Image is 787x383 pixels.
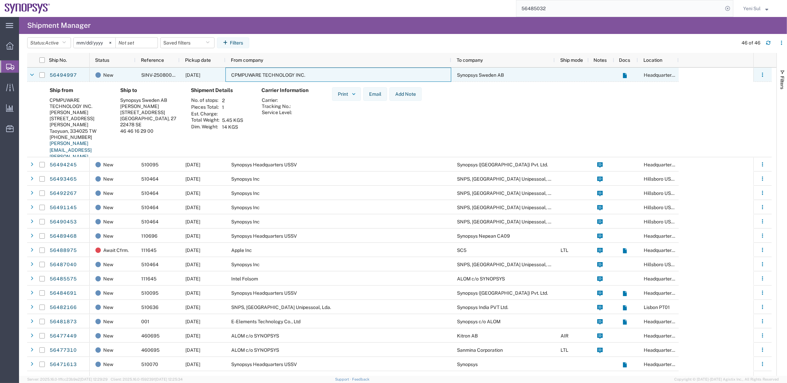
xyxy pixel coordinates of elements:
[743,5,761,12] span: Yeni Sul
[644,248,688,253] span: Headquarters USSV
[141,205,159,210] span: 510464
[49,217,77,227] a: 56490453
[191,97,220,104] th: No. of stops:
[185,276,200,281] span: 08/19/2025
[185,205,200,210] span: 08/13/2025
[351,91,357,97] img: dropdown
[49,359,77,370] a: 56471613
[231,190,260,196] span: Synopsys Inc
[231,233,297,239] span: Synopsys Headquarters USSV
[231,72,305,78] span: CPMPUWARE TECHNOLOGY INC.
[120,109,180,115] div: [STREET_ADDRESS]
[185,347,200,353] span: 08/15/2025
[116,38,158,48] input: Not set
[191,111,220,117] th: Est. Charge:
[231,57,263,63] span: From company
[185,248,200,253] span: 08/14/2025
[457,305,508,310] span: Synopsys India PVT Ltd.
[619,57,630,63] span: Docs
[141,347,160,353] span: 460695
[220,117,245,124] td: 5.45 KGS
[141,276,157,281] span: 111645
[141,319,149,324] span: 001
[231,347,279,353] span: ALOM c/o SYNOPSYS
[644,262,677,267] span: Hillsboro US03
[49,57,67,63] span: Ship No.
[231,248,252,253] span: Apple Inc
[644,233,688,239] span: Headquarters USSV
[231,205,260,210] span: Synopsys Inc
[644,319,688,324] span: Headquarters USSV
[261,97,292,103] th: Carrier:
[141,72,177,78] span: SINV-25080001
[185,233,200,239] span: 08/13/2025
[27,17,91,34] h4: Shipment Manager
[217,37,249,48] button: Filters
[561,333,568,339] span: AIR
[141,233,158,239] span: 110696
[231,162,297,167] span: Synopsys Headquarters USSV
[185,262,200,267] span: 08/13/2025
[50,97,109,109] div: CPMPUWARE TECHNOLOGY INC.
[185,219,200,224] span: 08/13/2025
[561,248,568,253] span: LTL
[141,162,159,167] span: 510095
[185,362,200,367] span: 08/13/2025
[103,229,113,243] span: New
[457,72,504,78] span: Synopsys Sweden AB
[185,190,200,196] span: 08/13/2025
[50,141,92,166] a: [PERSON_NAME][EMAIL_ADDRESS][PERSON_NAME][DOMAIN_NAME]
[103,68,113,82] span: New
[141,219,159,224] span: 510464
[120,87,180,93] h4: Ship to
[457,233,510,239] span: Synopsys Nepean CA09
[185,319,200,324] span: 08/14/2025
[49,160,77,170] a: 56494245
[561,347,568,353] span: LTL
[363,87,387,101] button: Email
[231,333,279,339] span: ALOM c/o SYNOPSYS
[643,57,662,63] span: Location
[332,87,361,101] button: Print
[644,362,688,367] span: Headquarters USSV
[644,290,688,296] span: Headquarters USSV
[49,245,77,256] a: 56488975
[103,158,113,172] span: New
[27,377,108,381] span: Server: 2025.16.0-1ffcc23b9e2
[780,76,785,89] span: Filters
[644,219,677,224] span: Hillsboro US03
[644,190,677,196] span: Hillsboro US03
[160,37,215,48] button: Saved filters
[743,4,777,13] button: Yeni Sul
[220,104,245,111] td: 1
[49,259,77,270] a: 56487040
[457,347,503,353] span: Sanmina Corporation
[185,333,200,339] span: 08/14/2025
[141,333,160,339] span: 460695
[457,333,478,339] span: Kitron AB
[220,97,245,104] td: 2
[141,305,159,310] span: 510636
[644,176,677,182] span: Hillsboro US03
[5,3,50,14] img: logo
[191,87,251,93] h4: Shipment Details
[457,57,483,63] span: To company
[185,162,200,167] span: 08/20/2025
[50,109,109,115] div: [PERSON_NAME]
[74,38,115,48] input: Not set
[49,231,77,242] a: 56489468
[457,362,478,367] span: Synopsys
[231,305,331,310] span: SNPS, Portugal Unipessoal, Lda.
[560,57,583,63] span: Ship mode
[141,190,159,196] span: 510464
[231,276,258,281] span: Intel Folsom
[644,305,670,310] span: Lisbon PT01
[49,316,77,327] a: 56481873
[141,262,159,267] span: 510464
[103,200,113,215] span: New
[644,276,688,281] span: Headquarters USSV
[191,117,220,124] th: Total Weight:
[49,174,77,185] a: 56493465
[231,362,297,367] span: Synopsys Headquarters USSV
[49,331,77,342] a: 56477449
